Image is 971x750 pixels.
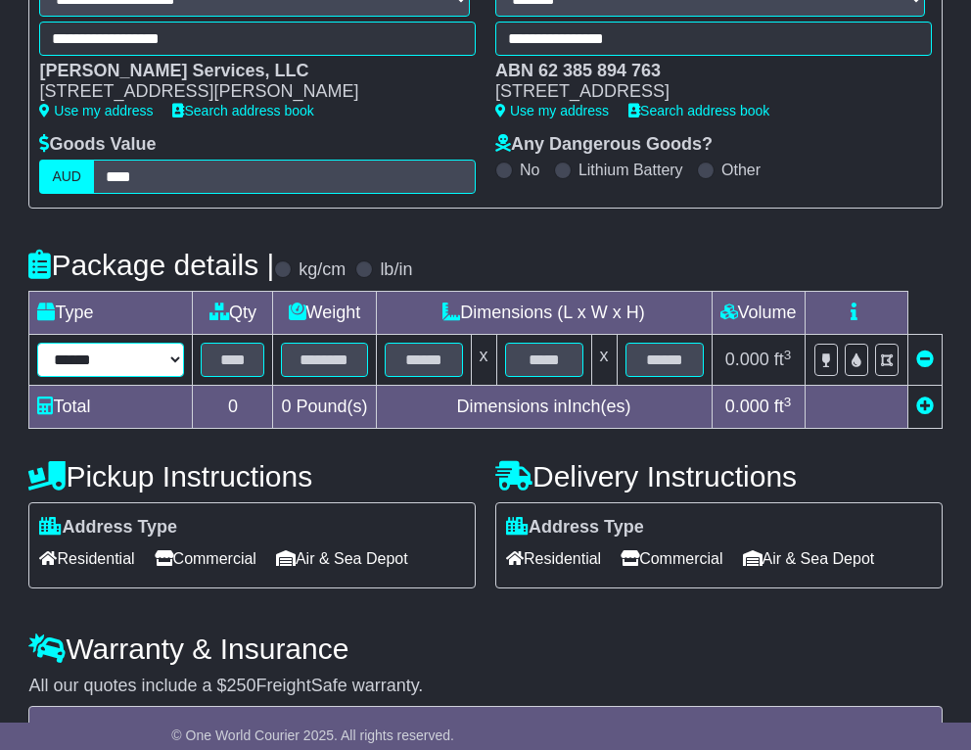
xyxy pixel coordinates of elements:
span: Residential [39,543,134,574]
h4: Warranty & Insurance [28,633,942,665]
label: Address Type [39,517,177,539]
td: x [471,335,496,386]
td: Total [29,386,193,429]
span: Commercial [621,543,722,574]
td: Weight [273,292,376,335]
label: Any Dangerous Goods? [495,134,713,156]
span: 0 [281,397,291,416]
td: Volume [712,292,805,335]
span: © One World Courier 2025. All rights reserved. [171,727,454,743]
label: Other [721,161,761,179]
label: No [520,161,539,179]
a: Search address book [628,103,769,118]
a: Use my address [39,103,153,118]
span: Air & Sea Depot [743,543,875,574]
span: ft [774,350,792,369]
div: ABN 62 385 894 763 [495,61,912,82]
span: Commercial [155,543,256,574]
td: Dimensions in Inch(es) [376,386,712,429]
label: AUD [39,160,94,194]
sup: 3 [784,395,792,409]
span: 0.000 [725,350,769,369]
div: [STREET_ADDRESS] [495,81,912,103]
label: kg/cm [299,259,346,281]
span: Air & Sea Depot [276,543,408,574]
h4: Delivery Instructions [495,460,943,492]
span: 250 [227,676,256,695]
span: Residential [506,543,601,574]
div: [PERSON_NAME] Services, LLC [39,61,456,82]
div: All our quotes include a $ FreightSafe warranty. [28,676,942,697]
label: Address Type [506,517,644,539]
a: Search address book [172,103,313,118]
td: Type [29,292,193,335]
td: 0 [193,386,273,429]
td: Pound(s) [273,386,376,429]
a: Add new item [916,397,934,416]
a: Use my address [495,103,609,118]
label: lb/in [380,259,412,281]
label: Goods Value [39,134,156,156]
div: [STREET_ADDRESS][PERSON_NAME] [39,81,456,103]
h4: Package details | [28,249,274,281]
td: x [591,335,617,386]
h4: Pickup Instructions [28,460,476,492]
label: Lithium Battery [578,161,683,179]
sup: 3 [784,348,792,362]
td: Qty [193,292,273,335]
span: ft [774,397,792,416]
td: Dimensions (L x W x H) [376,292,712,335]
a: Remove this item [916,350,934,369]
span: 0.000 [725,397,769,416]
